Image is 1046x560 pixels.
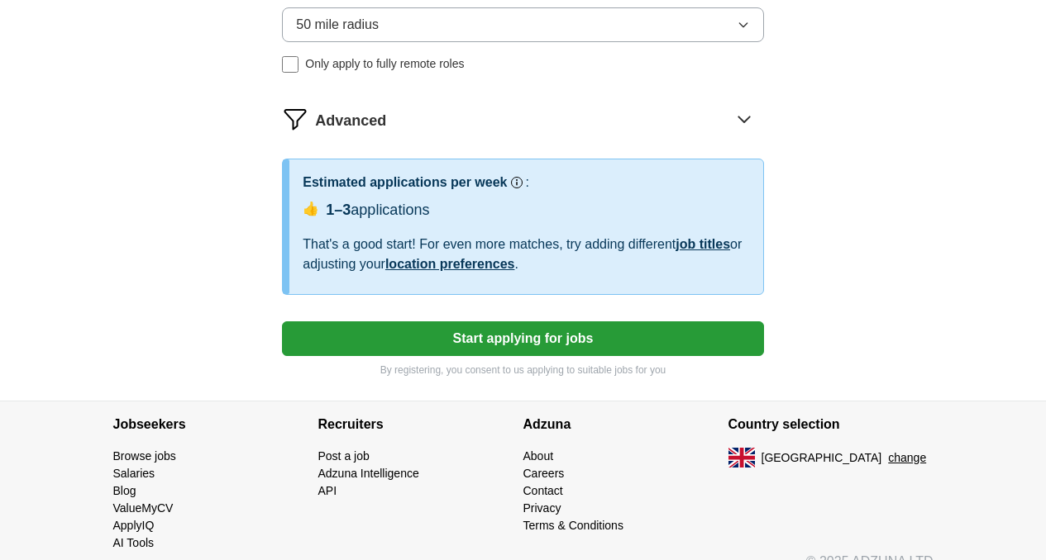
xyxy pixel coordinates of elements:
span: [GEOGRAPHIC_DATA] [762,449,882,467]
a: API [318,484,337,497]
h3: Estimated applications per week [303,173,507,192]
span: 1–3 [326,202,351,218]
h4: Country selection [728,401,934,448]
a: Careers [523,467,565,480]
a: Salaries [113,467,155,480]
span: Only apply to fully remote roles [305,55,464,73]
a: ApplyIQ [113,519,155,532]
a: About [523,449,554,463]
span: Advanced [315,110,386,132]
button: Start applying for jobs [282,321,763,356]
a: Terms & Conditions [523,519,623,532]
span: 50 mile radius [296,15,379,35]
a: Adzuna Intelligence [318,467,419,480]
a: ValueMyCV [113,501,174,515]
a: Blog [113,484,136,497]
a: location preferences [385,257,515,271]
span: 👍 [303,199,319,219]
p: By registering, you consent to us applying to suitable jobs for you [282,363,763,377]
a: Browse jobs [113,449,176,463]
button: 50 mile radius [282,7,763,42]
div: applications [326,199,429,221]
a: AI Tools [113,536,155,549]
h3: : [526,173,529,192]
a: job titles [676,237,730,251]
a: Post a job [318,449,370,463]
a: Contact [523,484,563,497]
img: UK flag [728,448,755,467]
a: Privacy [523,501,561,515]
input: Only apply to fully remote roles [282,56,299,73]
button: change [888,449,926,467]
img: filter [282,106,308,132]
div: That's a good start! For even more matches, try adding different or adjusting your . [303,235,749,274]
